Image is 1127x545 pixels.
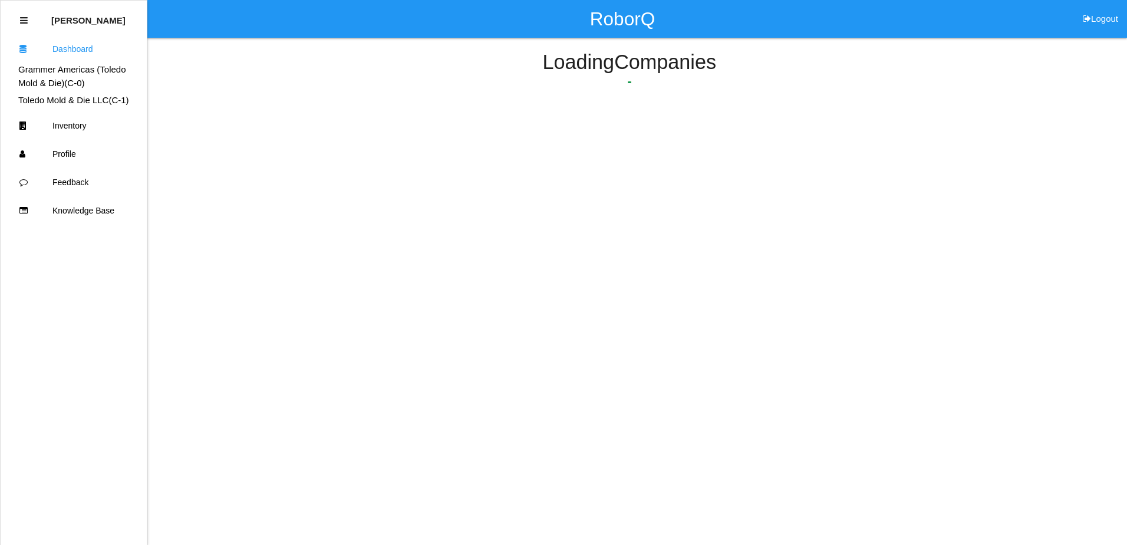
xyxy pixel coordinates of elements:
a: Feedback [1,168,147,196]
a: Toledo Mold & Die LLC(C-1) [18,95,129,105]
div: Grammer Americas (Toledo Mold & Die)'s Dashboard [1,63,147,90]
p: Eric Schneider [51,6,126,25]
a: Inventory [1,111,147,140]
div: Toledo Mold & Die LLC's Dashboard [1,94,147,107]
a: Dashboard [1,35,147,63]
a: Profile [1,140,147,168]
div: Close [20,6,28,35]
a: Grammer Americas (Toledo Mold & Die)(C-0) [18,64,126,88]
a: Knowledge Base [1,196,147,225]
h4: Loading Companies [177,51,1082,74]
